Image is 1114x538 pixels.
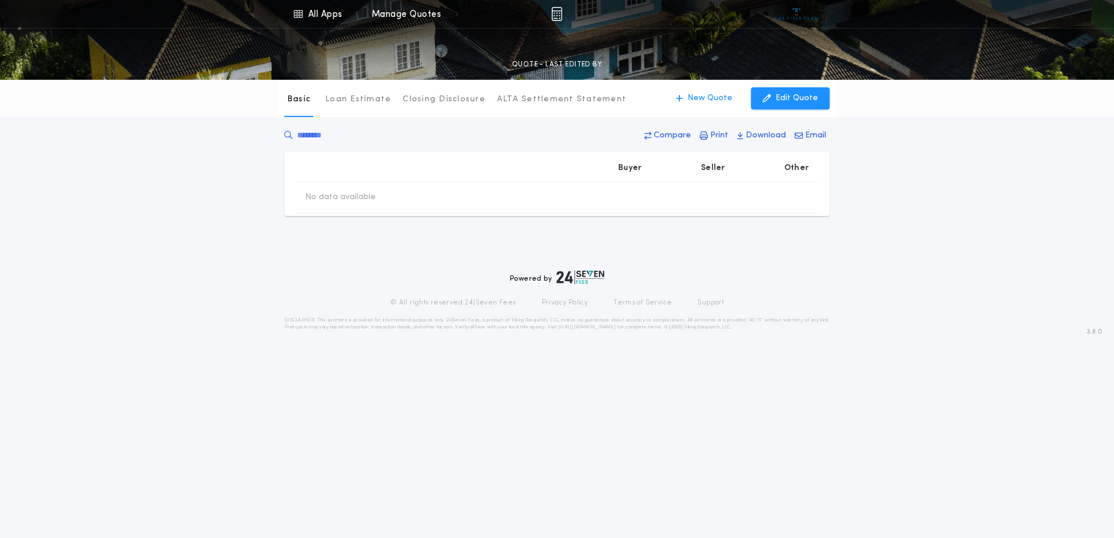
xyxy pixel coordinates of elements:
[775,8,819,20] img: vs-icon
[746,130,786,141] p: Download
[734,125,789,146] button: Download
[696,125,732,146] button: Print
[710,130,728,141] p: Print
[284,317,830,331] p: DISCLAIMER: This estimate is provided for informational purposes only. 24|Seven Fees, a product o...
[641,125,695,146] button: Compare
[701,162,725,174] p: Seller
[805,130,826,141] p: Email
[510,270,604,284] div: Powered by
[697,298,724,307] a: Support
[775,93,818,104] p: Edit Quote
[614,298,672,307] a: Terms of Service
[542,298,588,307] a: Privacy Policy
[664,87,744,109] button: New Quote
[791,125,830,146] button: Email
[784,162,809,174] p: Other
[497,94,626,105] p: ALTA Settlement Statement
[618,162,641,174] p: Buyer
[556,270,604,284] img: logo
[688,93,732,104] p: New Quote
[654,130,691,141] p: Compare
[390,298,516,307] p: © All rights reserved. 24|Seven Fees
[296,182,385,213] td: No data available
[325,94,391,105] p: Loan Estimate
[403,94,485,105] p: Closing Disclosure
[551,7,562,21] img: img
[512,59,602,70] p: QUOTE - LAST EDITED BY
[1087,327,1102,337] span: 3.8.0
[751,87,830,109] button: Edit Quote
[287,94,311,105] p: Basic
[558,325,616,330] a: [URL][DOMAIN_NAME]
